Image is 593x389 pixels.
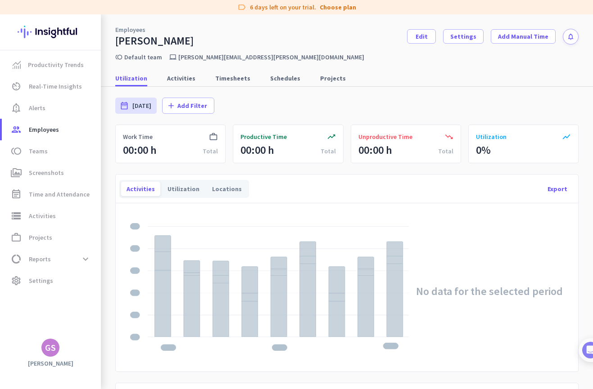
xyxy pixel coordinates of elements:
[115,54,122,61] i: toll
[476,132,507,141] span: Utilization
[11,167,22,178] i: perm_media
[438,147,453,156] div: Total
[407,29,436,44] button: Edit
[11,275,22,286] i: settings
[443,29,484,44] button: Settings
[29,275,53,286] span: Settings
[416,32,428,41] span: Edit
[121,182,160,196] div: Activities
[11,189,22,200] i: event_note
[29,103,45,113] span: Alerts
[215,74,250,83] span: Timesheets
[123,132,153,141] span: Work Time
[237,3,246,12] i: label
[11,81,22,92] i: av_timer
[11,232,22,243] i: work_outline
[491,29,556,44] button: Add Manual Time
[416,286,563,297] h2: No data for the selected period
[29,124,59,135] span: Employees
[2,119,101,140] a: groupEmployees
[358,132,412,141] span: Unproductive Time
[120,101,129,110] i: date_range
[2,162,101,183] a: perm_mediaScreenshots
[209,132,218,141] i: work_outline
[167,74,195,83] span: Activities
[29,167,64,178] span: Screenshots
[240,143,274,157] div: 00:00 h
[29,189,90,200] span: Time and Attendance
[358,143,392,157] div: 00:00 h
[29,146,48,156] span: Teams
[563,29,579,45] button: notifications
[11,146,22,156] i: toll
[2,227,101,248] a: work_outlineProjects
[77,251,94,267] button: expand_more
[11,103,22,113] i: notification_important
[320,3,356,12] a: Choose plan
[28,59,84,70] span: Productivity Trends
[11,210,22,221] i: storage
[2,97,101,119] a: notification_importantAlerts
[2,140,101,162] a: tollTeams
[29,232,52,243] span: Projects
[18,14,83,49] img: Insightful logo
[450,32,476,41] span: Settings
[115,74,147,83] span: Utilization
[2,205,101,227] a: storageActivities
[203,147,218,156] div: Total
[130,223,410,351] img: placeholder-stacked-chart.svg
[2,54,101,76] a: menu-itemProductivity Trends
[115,34,194,48] div: [PERSON_NAME]
[2,76,101,97] a: av_timerReal-Time Insights
[321,147,336,156] div: Total
[567,33,575,40] i: notifications
[444,132,453,141] i: trending_down
[11,124,22,135] i: group
[45,343,56,352] div: GS
[498,32,548,41] span: Add Manual Time
[476,143,491,157] div: 0%
[13,61,21,69] img: menu-item
[29,81,82,92] span: Real-Time Insights
[169,54,177,61] i: laptop_mac
[115,25,145,34] a: Employees
[11,254,22,264] i: data_usage
[123,143,157,157] div: 00:00 h
[540,178,575,200] div: Export
[167,101,176,110] i: add
[562,132,571,141] i: show_chart
[2,248,101,270] a: data_usageReportsexpand_more
[132,101,151,110] span: [DATE]
[162,182,205,196] div: Utilization
[29,210,56,221] span: Activities
[240,132,287,141] span: Productive Time
[162,98,214,114] button: addAdd Filter
[2,183,101,205] a: event_noteTime and Attendance
[327,132,336,141] i: trending_up
[29,254,51,264] span: Reports
[178,53,364,61] p: [PERSON_NAME][EMAIL_ADDRESS][PERSON_NAME][DOMAIN_NAME]
[2,270,101,291] a: settingsSettings
[177,101,207,110] span: Add Filter
[320,74,346,83] span: Projects
[270,74,300,83] span: Schedules
[207,182,247,196] div: Locations
[124,53,162,61] a: Default team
